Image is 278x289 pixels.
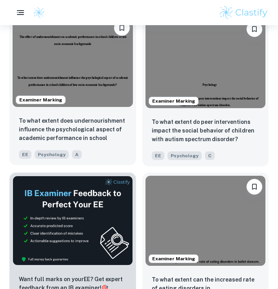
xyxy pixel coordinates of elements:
[145,176,266,266] img: Psychology EE example thumbnail: To what extent can the increased rate of
[168,151,202,160] span: Psychology
[35,150,69,159] span: Psychology
[142,15,269,166] a: Examiner MarkingPlease log in to bookmark exemplarsTo what extent do peer interventions impact th...
[145,18,266,108] img: Psychology EE example thumbnail: To what extent do peer interventions imp
[149,255,198,262] span: Examiner Marking
[9,15,136,166] a: Examiner MarkingPlease log in to bookmark exemplarsTo what extent does undernourishment influence...
[72,150,82,159] span: A
[149,98,198,105] span: Examiner Marking
[205,151,215,160] span: C
[247,179,262,195] button: Please log in to bookmark exemplars
[219,5,269,20] img: Clastify logo
[247,21,262,37] button: Please log in to bookmark exemplars
[114,20,130,36] button: Please log in to bookmark exemplars
[152,151,164,160] span: EE
[28,7,45,18] a: Clastify logo
[33,7,45,18] img: Clastify logo
[13,17,133,107] img: Psychology EE example thumbnail: To what extent does undernourishment inf
[13,176,133,265] img: Thumbnail
[19,116,127,143] p: To what extent does undernourishment influence the psychological aspect of academic performance i...
[19,150,31,159] span: EE
[152,118,260,144] p: To what extent do peer interventions impact the social behavior of children with autism spectrum ...
[16,96,65,103] span: Examiner Marking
